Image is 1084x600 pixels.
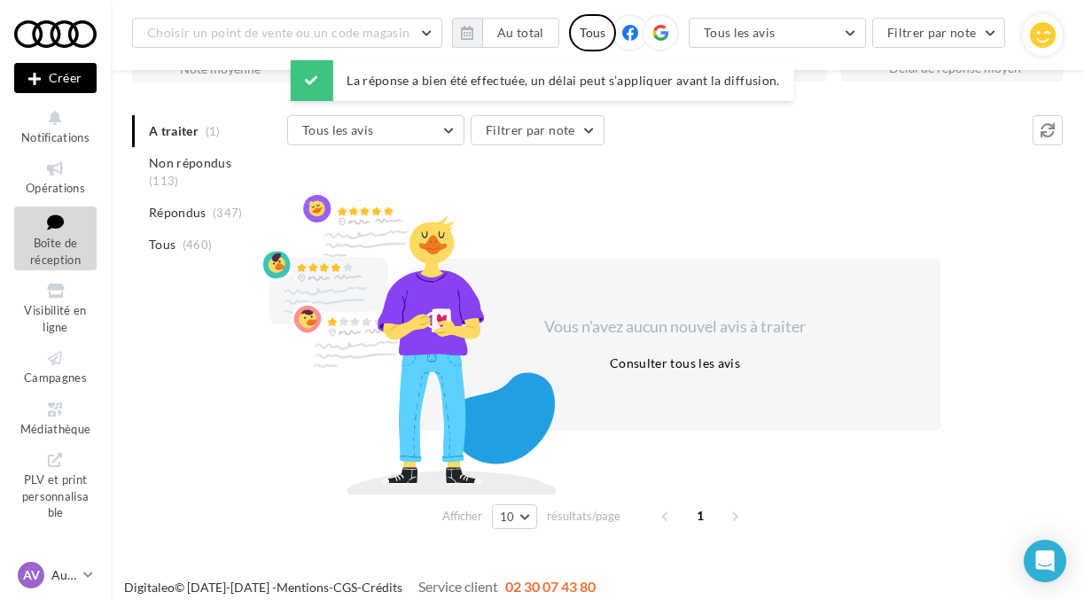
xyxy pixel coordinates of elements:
[872,18,1006,48] button: Filtrer par note
[603,353,747,374] button: Consulter tous les avis
[14,155,97,199] a: Opérations
[452,18,559,48] button: Au total
[471,115,604,145] button: Filtrer par note
[149,236,175,253] span: Tous
[14,105,97,148] button: Notifications
[14,447,97,524] a: PLV et print personnalisable
[418,578,498,595] span: Service client
[442,508,482,525] span: Afficher
[22,469,90,519] span: PLV et print personnalisable
[149,174,179,188] span: (113)
[686,502,714,530] span: 1
[689,18,866,48] button: Tous les avis
[333,580,357,595] a: CGS
[21,130,90,144] span: Notifications
[147,25,409,40] span: Choisir un point de vente ou un code magasin
[14,63,97,93] div: Nouvelle campagne
[302,122,374,137] span: Tous les avis
[149,154,231,172] span: Non répondus
[492,504,537,529] button: 10
[500,510,515,524] span: 10
[569,14,616,51] div: Tous
[482,18,559,48] button: Au total
[14,63,97,93] button: Créer
[30,236,81,267] span: Boîte de réception
[23,566,40,584] span: AV
[362,580,402,595] a: Crédits
[277,580,329,595] a: Mentions
[183,238,213,252] span: (460)
[287,115,464,145] button: Tous les avis
[14,206,97,271] a: Boîte de réception
[51,566,76,584] p: Audi [PERSON_NAME]
[213,206,243,220] span: (347)
[547,508,620,525] span: résultats/page
[14,277,97,338] a: Visibilité en ligne
[290,60,793,101] div: La réponse a bien été effectuée, un délai peut s’appliquer avant la diffusion.
[24,370,87,385] span: Campagnes
[149,204,207,222] span: Répondus
[132,18,442,48] button: Choisir un point de vente ou un code magasin
[26,181,85,195] span: Opérations
[24,303,86,334] span: Visibilité en ligne
[523,316,828,339] div: Vous n'avez aucun nouvel avis à traiter
[14,558,97,592] a: AV Audi [PERSON_NAME]
[704,25,776,40] span: Tous les avis
[1024,540,1066,582] div: Open Intercom Messenger
[20,422,91,436] span: Médiathèque
[124,580,175,595] a: Digitaleo
[14,396,97,440] a: Médiathèque
[124,580,596,595] span: © [DATE]-[DATE] - - -
[505,578,596,595] span: 02 30 07 43 80
[14,345,97,388] a: Campagnes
